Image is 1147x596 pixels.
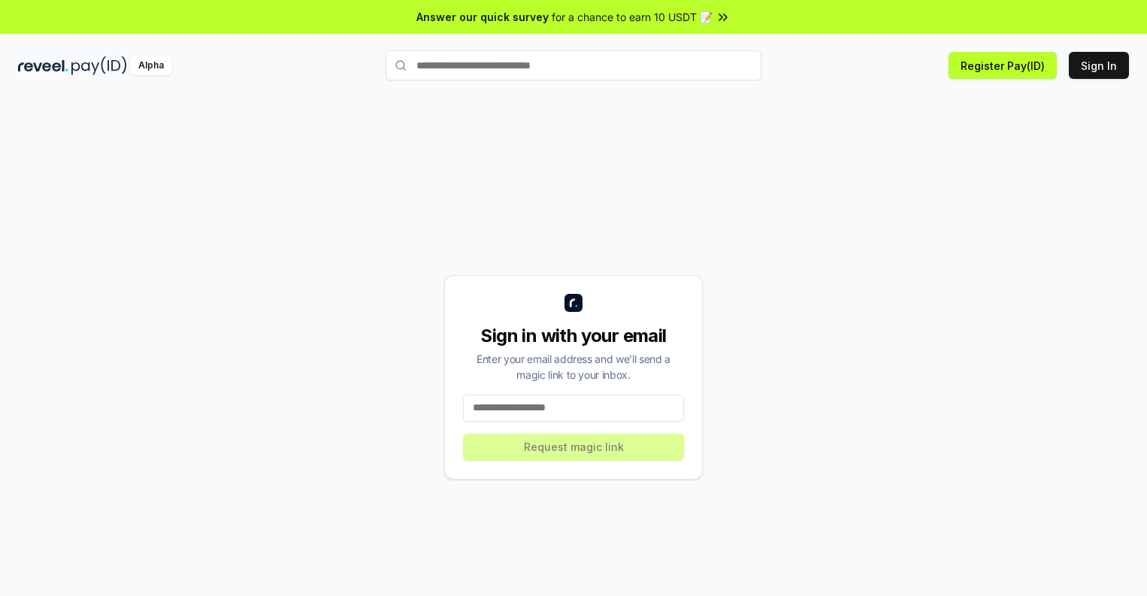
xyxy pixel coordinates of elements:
img: reveel_dark [18,56,68,75]
button: Register Pay(ID) [949,52,1057,79]
div: Enter your email address and we’ll send a magic link to your inbox. [463,351,684,383]
span: Answer our quick survey [416,9,549,25]
img: pay_id [71,56,127,75]
div: Alpha [130,56,172,75]
span: for a chance to earn 10 USDT 📝 [552,9,713,25]
img: logo_small [564,294,583,312]
button: Sign In [1069,52,1129,79]
div: Sign in with your email [463,324,684,348]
